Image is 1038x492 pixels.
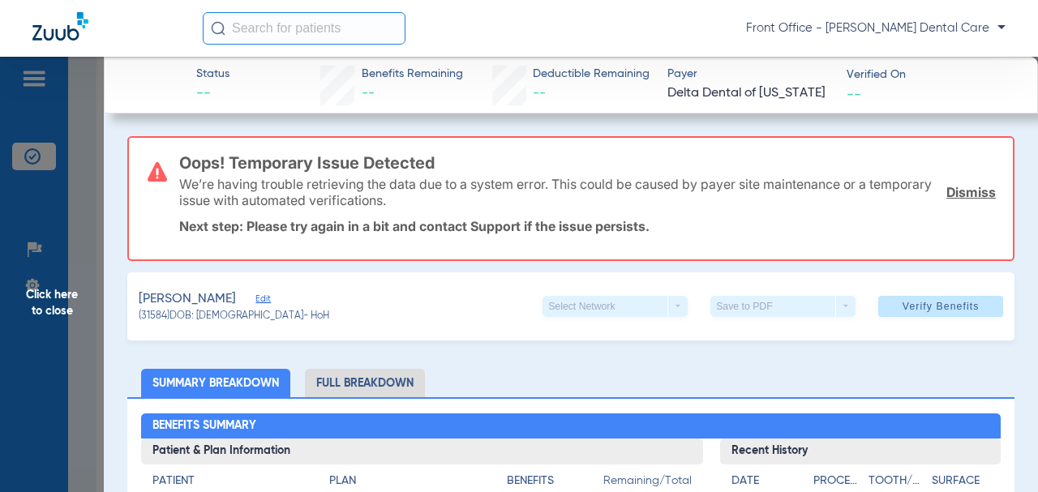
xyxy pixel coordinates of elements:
[196,83,229,104] span: --
[720,439,1001,464] h3: Recent History
[141,413,1000,439] h2: Benefits Summary
[152,473,301,490] h4: Patient
[533,66,650,83] span: Deductible Remaining
[141,439,702,464] h3: Patient & Plan Information
[847,66,1011,83] span: Verified On
[141,369,290,397] li: Summary Breakdown
[813,473,863,490] h4: Procedure
[667,66,832,83] span: Payer
[946,184,996,200] a: Dismiss
[139,310,329,324] span: (31584) DOB: [DEMOGRAPHIC_DATA] - HoH
[362,87,375,100] span: --
[533,87,546,100] span: --
[148,162,167,182] img: error-icon
[731,473,800,490] h4: Date
[869,473,926,490] h4: Tooth/Quad
[362,66,463,83] span: Benefits Remaining
[203,12,405,45] input: Search for patients
[255,293,270,309] span: Edit
[179,155,996,171] h3: Oops! Temporary Issue Detected
[32,12,88,41] img: Zuub Logo
[957,414,1038,492] iframe: Chat Widget
[507,473,603,490] h4: Benefits
[932,473,989,490] h4: Surface
[903,300,980,313] span: Verify Benefits
[847,85,861,102] span: --
[667,83,832,104] span: Delta Dental of [US_STATE]
[139,289,236,310] span: [PERSON_NAME]
[305,369,425,397] li: Full Breakdown
[878,296,1003,317] button: Verify Benefits
[211,21,225,36] img: Search Icon
[329,473,478,490] h4: Plan
[746,20,1006,36] span: Front Office - [PERSON_NAME] Dental Care
[196,66,229,83] span: Status
[179,176,935,208] p: We’re having trouble retrieving the data due to a system error. This could be caused by payer sit...
[179,218,996,234] p: Next step: Please try again in a bit and contact Support if the issue persists.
